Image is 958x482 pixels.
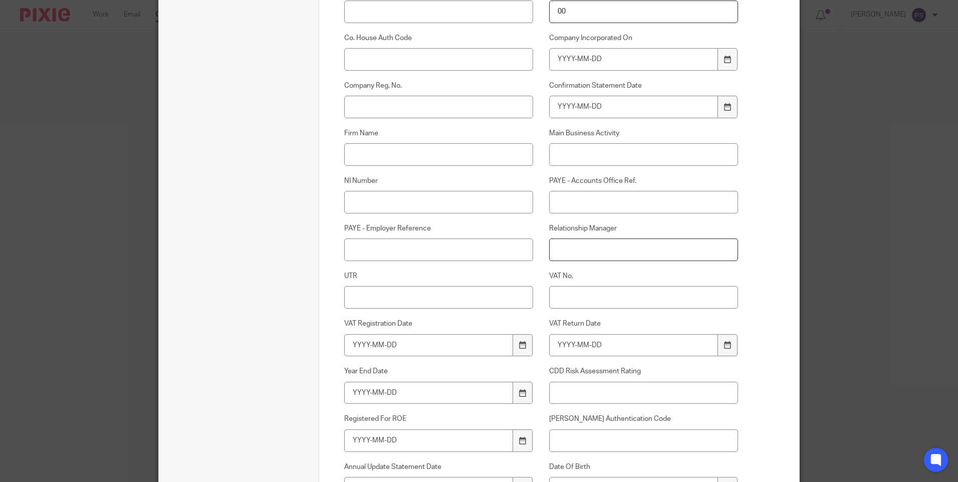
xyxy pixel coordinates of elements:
label: VAT Registration Date [344,319,534,329]
input: YYYY-MM-DD [549,334,718,357]
input: YYYY-MM-DD [344,382,514,404]
label: Company Incorporated On [549,33,739,43]
label: VAT No. [549,271,739,281]
label: NI Number [344,176,534,186]
label: CDD Risk Assessment Rating [549,366,739,376]
label: Year End Date [344,366,534,376]
label: PAYE - Accounts Office Ref. [549,176,739,186]
input: YYYY-MM-DD [344,429,514,452]
input: YYYY-MM-DD [549,96,718,118]
input: YYYY-MM-DD [549,48,718,71]
label: Firm Name [344,128,534,138]
label: Date Of Birth [549,462,739,472]
label: UTR [344,271,534,281]
input: YYYY-MM-DD [344,334,514,357]
label: Co. House Auth Code [344,33,534,43]
label: Confirmation Statement Date [549,81,739,91]
label: VAT Return Date [549,319,739,329]
label: Annual Update Statement Date [344,462,534,472]
label: PAYE - Employer Reference [344,223,534,233]
label: [PERSON_NAME] Authentication Code [549,414,739,424]
label: Company Reg. No. [344,81,534,91]
label: Main Business Activity [549,128,739,138]
label: Registered For ROE [344,414,534,424]
label: Relationship Manager [549,223,739,233]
